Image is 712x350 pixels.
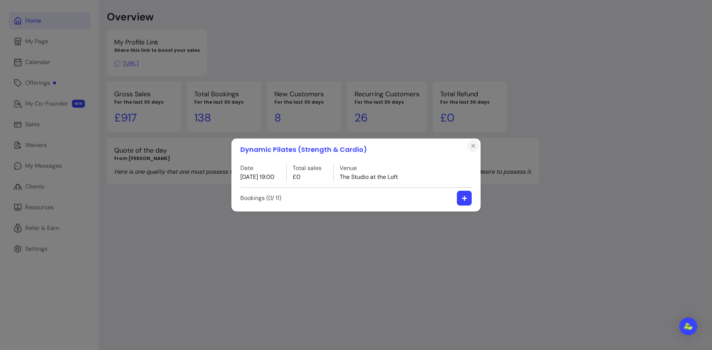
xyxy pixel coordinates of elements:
[467,140,479,152] button: Close
[240,194,281,203] label: Bookings ( 0 / 11 )
[240,144,367,155] h1: Dynamic Pilates (Strength & Cardio)
[340,164,398,173] label: Venue
[340,173,398,181] p: The Studio at the Loft
[240,173,274,181] p: [DATE] 19:00
[293,173,322,181] p: £0
[240,164,274,173] label: Date
[679,317,697,335] div: Open Intercom Messenger
[293,164,322,173] label: Total sales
